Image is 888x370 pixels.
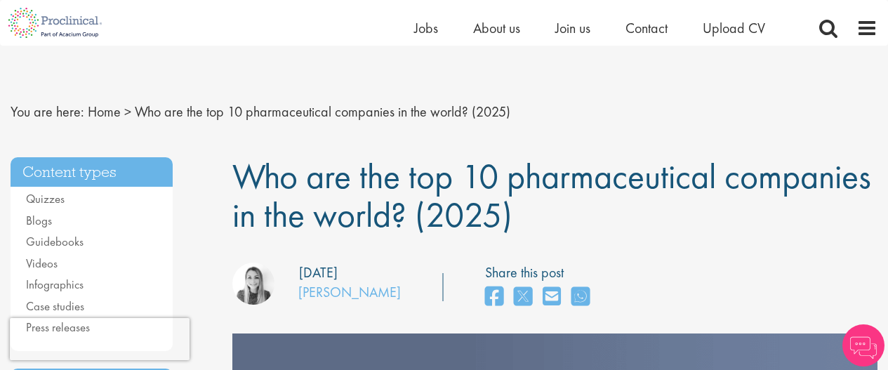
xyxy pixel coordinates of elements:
[842,324,884,366] img: Chatbot
[26,298,84,314] a: Case studies
[703,19,765,37] a: Upload CV
[299,263,338,283] div: [DATE]
[625,19,668,37] a: Contact
[473,19,520,37] a: About us
[26,213,52,228] a: Blogs
[298,283,401,301] a: [PERSON_NAME]
[514,282,532,312] a: share on twitter
[10,318,190,360] iframe: reCAPTCHA
[543,282,561,312] a: share on email
[485,282,503,312] a: share on facebook
[11,103,84,121] span: You are here:
[232,154,871,237] span: Who are the top 10 pharmaceutical companies in the world? (2025)
[11,157,173,187] h3: Content types
[26,277,84,292] a: Infographics
[26,256,58,271] a: Videos
[88,103,121,121] a: breadcrumb link
[135,103,510,121] span: Who are the top 10 pharmaceutical companies in the world? (2025)
[26,234,84,249] a: Guidebooks
[414,19,438,37] a: Jobs
[232,263,274,305] img: Hannah Burke
[26,191,65,206] a: Quizzes
[485,263,597,283] label: Share this post
[124,103,131,121] span: >
[571,282,590,312] a: share on whats app
[555,19,590,37] a: Join us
